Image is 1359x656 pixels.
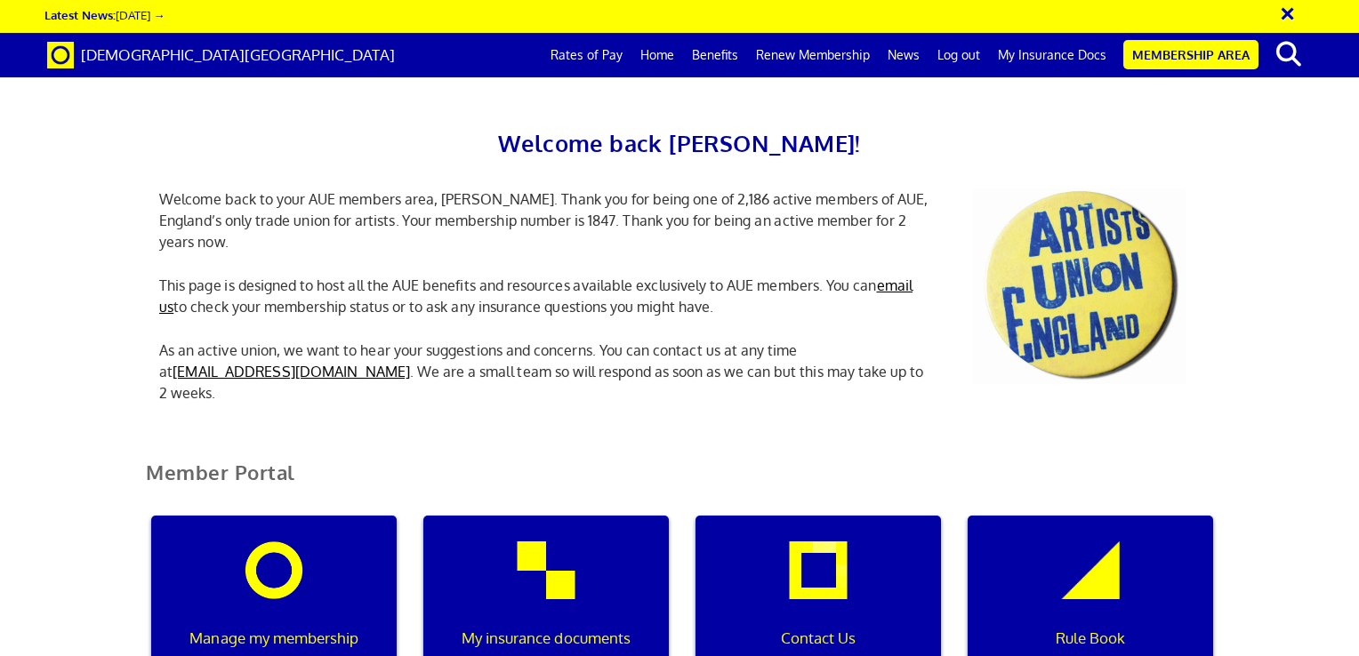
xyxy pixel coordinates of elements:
[436,627,656,650] p: My insurance documents
[879,33,929,77] a: News
[81,45,395,64] span: [DEMOGRAPHIC_DATA][GEOGRAPHIC_DATA]
[164,627,384,650] p: Manage my membership
[146,275,946,317] p: This page is designed to host all the AUE benefits and resources available exclusively to AUE mem...
[146,188,946,252] p: Welcome back to your AUE members area, [PERSON_NAME]. Thank you for being one of 2,186 active mem...
[980,627,1201,650] p: Rule Book
[542,33,631,77] a: Rates of Pay
[708,627,929,650] p: Contact Us
[1262,36,1316,73] button: search
[989,33,1115,77] a: My Insurance Docs
[133,461,1226,505] h2: Member Portal
[44,7,116,22] strong: Latest News:
[146,124,1213,162] h2: Welcome back [PERSON_NAME]!
[173,363,410,380] a: [EMAIL_ADDRESS][DOMAIN_NAME]
[1123,40,1258,69] a: Membership Area
[631,33,683,77] a: Home
[929,33,989,77] a: Log out
[44,7,165,22] a: Latest News:[DATE] →
[683,33,747,77] a: Benefits
[747,33,879,77] a: Renew Membership
[146,340,946,404] p: As an active union, we want to hear your suggestions and concerns. You can contact us at any time...
[34,33,408,77] a: Brand [DEMOGRAPHIC_DATA][GEOGRAPHIC_DATA]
